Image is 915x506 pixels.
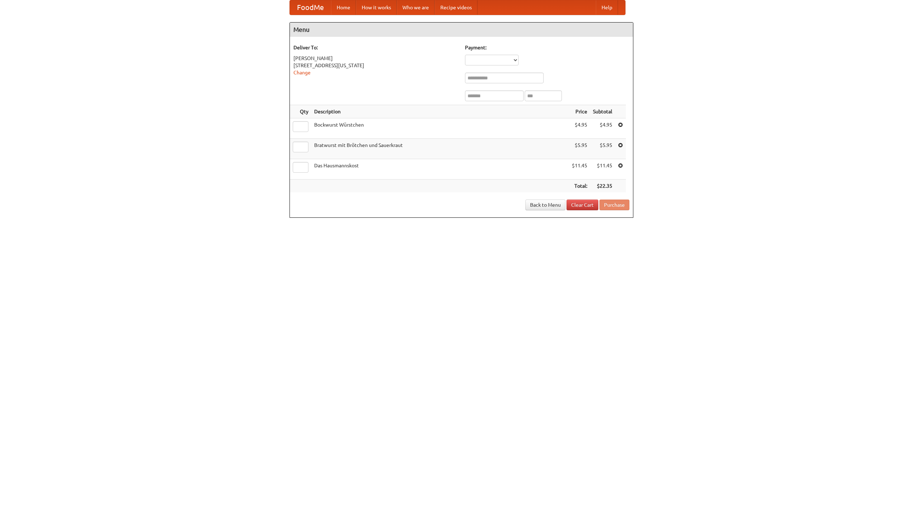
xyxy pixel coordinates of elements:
[569,139,590,159] td: $5.95
[293,44,458,51] h5: Deliver To:
[569,159,590,180] td: $11.45
[356,0,397,15] a: How it works
[569,118,590,139] td: $4.95
[596,0,618,15] a: Help
[569,180,590,193] th: Total:
[290,23,633,37] h4: Menu
[397,0,435,15] a: Who we are
[590,180,615,193] th: $22.35
[290,0,331,15] a: FoodMe
[311,159,569,180] td: Das Hausmannskost
[525,200,565,210] a: Back to Menu
[311,139,569,159] td: Bratwurst mit Brötchen und Sauerkraut
[311,118,569,139] td: Bockwurst Würstchen
[293,55,458,62] div: [PERSON_NAME]
[599,200,629,210] button: Purchase
[293,62,458,69] div: [STREET_ADDRESS][US_STATE]
[567,200,598,210] a: Clear Cart
[590,159,615,180] td: $11.45
[590,139,615,159] td: $5.95
[590,118,615,139] td: $4.95
[331,0,356,15] a: Home
[590,105,615,118] th: Subtotal
[293,70,311,75] a: Change
[465,44,629,51] h5: Payment:
[435,0,478,15] a: Recipe videos
[311,105,569,118] th: Description
[569,105,590,118] th: Price
[290,105,311,118] th: Qty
